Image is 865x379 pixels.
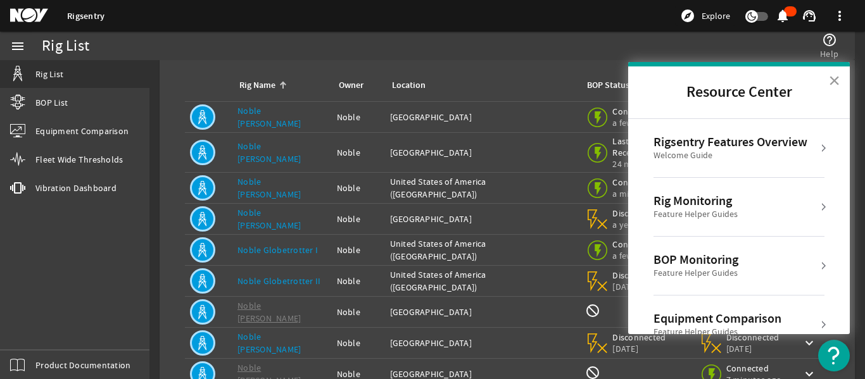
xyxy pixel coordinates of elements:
[390,337,576,349] div: [GEOGRAPHIC_DATA]
[237,300,301,324] a: Noble [PERSON_NAME]
[775,8,790,23] mat-icon: notifications
[726,332,780,343] span: Disconnected
[337,213,380,225] div: Noble
[726,343,780,354] span: [DATE]
[653,149,807,162] div: Welcome Guide
[612,281,666,292] span: [DATE]
[337,182,380,194] div: Noble
[237,275,320,287] a: Noble Globetrotter II
[35,182,117,194] span: Vibration Dashboard
[820,47,838,60] span: Help
[802,335,817,351] mat-icon: keyboard_arrow_down
[237,176,301,200] a: Noble [PERSON_NAME]
[628,62,850,334] div: Resource Center
[828,70,840,90] button: Close
[390,213,576,225] div: [GEOGRAPHIC_DATA]
[35,125,129,137] span: Equipment Comparison
[337,275,380,287] div: Noble
[612,239,683,250] span: Connected
[35,68,63,80] span: Rig List
[237,331,301,355] a: Noble [PERSON_NAME]
[337,244,380,256] div: Noble
[653,208,738,221] div: Feature Helper Guides
[612,250,683,261] span: a few seconds ago
[390,146,576,159] div: [GEOGRAPHIC_DATA]
[390,175,576,201] div: United States of America ([GEOGRAPHIC_DATA])
[10,39,25,54] mat-icon: menu
[612,270,666,281] span: Disconnected
[587,78,629,92] div: BOP Status
[726,363,781,374] span: Connected
[612,332,666,343] span: Disconnected
[802,8,817,23] mat-icon: support_agent
[612,158,686,170] span: 24 minutes ago
[337,146,380,159] div: Noble
[237,140,301,165] a: Noble [PERSON_NAME]
[35,96,68,109] span: BOP List
[653,134,807,149] div: Rigsentry Features Overview
[35,359,130,371] span: Product Documentation
[237,207,301,231] a: Noble [PERSON_NAME]
[390,306,576,318] div: [GEOGRAPHIC_DATA]
[653,252,738,267] div: BOP Monitoring
[337,111,380,123] div: Noble
[237,78,322,92] div: Rig Name
[612,188,666,199] span: a minute ago
[42,40,89,53] div: Rig List
[653,326,781,339] div: Feature Helper Guides
[67,10,104,22] a: Rigsentry
[822,32,837,47] mat-icon: help_outline
[10,180,25,196] mat-icon: vibration
[628,66,850,118] h2: Resource Center
[612,343,666,354] span: [DATE]
[337,78,375,92] div: Owner
[390,78,571,92] div: Location
[612,106,683,117] span: Connected
[612,177,666,188] span: Connected
[612,117,683,128] span: a few seconds ago
[239,78,275,92] div: Rig Name
[337,337,380,349] div: Noble
[237,105,301,129] a: Noble [PERSON_NAME]
[680,8,695,23] mat-icon: explore
[612,135,686,158] span: Last Data Received
[35,153,123,166] span: Fleet Wide Thresholds
[824,1,855,31] button: more_vert
[585,303,600,318] mat-icon: BOP Monitoring not available for this rig
[653,311,781,326] div: Equipment Comparison
[339,78,363,92] div: Owner
[653,267,738,280] div: Feature Helper Guides
[653,193,738,208] div: Rig Monitoring
[612,208,666,219] span: Disconnected
[390,237,576,263] div: United States of America ([GEOGRAPHIC_DATA])
[392,78,426,92] div: Location
[337,306,380,318] div: Noble
[702,9,730,22] span: Explore
[818,340,850,371] button: Open Resource Center
[390,111,576,123] div: [GEOGRAPHIC_DATA]
[390,268,576,294] div: United States of America ([GEOGRAPHIC_DATA])
[675,6,735,26] button: Explore
[612,219,666,230] span: a year ago
[237,244,318,256] a: Noble Globetrotter I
